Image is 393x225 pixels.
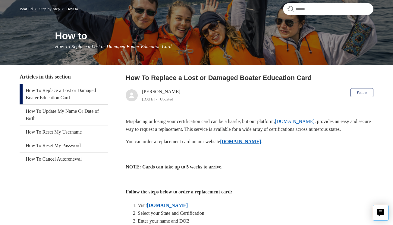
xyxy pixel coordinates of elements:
button: Follow Article [351,88,373,97]
a: [DOMAIN_NAME] [147,203,188,208]
time: 04/08/2025, 12:48 [142,97,155,101]
strong: Follow the steps below to order a replacement card: [126,189,232,194]
span: Visit [138,203,147,208]
li: Step-by-Step [34,7,61,11]
span: Articles in this section [20,74,71,80]
span: You can order a replacement card on our website [126,139,220,144]
a: [DOMAIN_NAME] [275,119,315,124]
li: Boat-Ed [20,7,34,11]
a: [DOMAIN_NAME] [220,139,261,144]
input: Search [283,3,373,15]
h1: How to [55,29,373,43]
div: [PERSON_NAME] [142,88,180,103]
button: Live chat [373,205,388,220]
span: Enter your name and DOB [138,218,190,223]
a: How To Cancel Autorenewal [20,153,108,166]
p: Misplacing or losing your certification card can be a hassle, but our platform, , provides an eas... [126,118,373,133]
span: . [261,139,262,144]
strong: NOTE: Cards can take up to 5 weeks to arrive. [126,164,222,169]
li: How to [61,7,78,11]
a: How To Reset My Password [20,139,108,152]
a: How To Replace a Lost or Damaged Boater Education Card [20,84,108,104]
a: Step-by-Step [39,7,60,11]
a: How To Reset My Username [20,125,108,139]
span: Select your State and Certification [138,211,204,216]
h2: How To Replace a Lost or Damaged Boater Education Card [126,73,373,83]
a: How To Update My Name Or Date of Birth [20,105,108,125]
a: How to [66,7,78,11]
li: Updated [160,97,173,101]
a: Boat-Ed [20,7,33,11]
span: How To Replace a Lost or Damaged Boater Education Card [55,44,172,49]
